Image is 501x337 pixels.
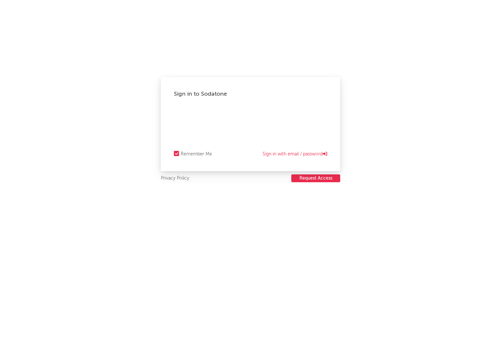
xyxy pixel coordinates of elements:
[291,174,340,182] button: Request Access
[174,90,327,98] div: Sign in to Sodatone
[161,174,189,183] a: Privacy Policy
[181,150,212,158] div: Remember Me
[263,150,327,158] a: Sign in with email / password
